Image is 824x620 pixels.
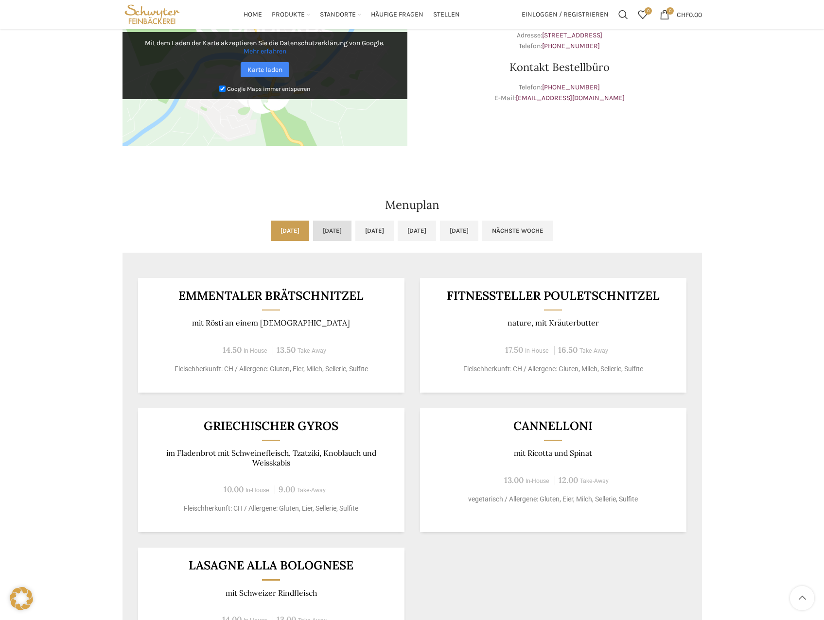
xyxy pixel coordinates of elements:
[432,290,674,302] h3: Fitnessteller Pouletschnitzel
[432,448,674,458] p: mit Ricotta und Spinat
[645,7,652,15] span: 0
[440,221,478,241] a: [DATE]
[504,475,524,485] span: 13.00
[482,221,553,241] a: Nächste Woche
[241,62,289,77] a: Karte laden
[279,484,295,495] span: 9.00
[505,344,523,355] span: 17.50
[677,10,702,18] bdi: 0.00
[227,85,310,92] small: Google Maps immer entsperren
[123,10,182,18] a: Site logo
[790,586,814,610] a: Scroll to top button
[129,39,401,55] p: Mit dem Laden der Karte akzeptieren Sie die Datenschutzerklärung von Google.
[150,364,392,374] p: Fleischherkunft: CH / Allergene: Gluten, Eier, Milch, Sellerie, Sulfite
[558,344,578,355] span: 16.50
[432,494,674,504] p: vegetarisch / Allergene: Gluten, Eier, Milch, Sellerie, Sulfite
[633,5,652,24] a: 0
[244,47,286,55] a: Mehr erfahren
[244,5,262,24] a: Home
[298,347,326,354] span: Take-Away
[150,503,392,514] p: Fleischherkunft: CH / Allergene: Gluten, Eier, Sellerie, Sulfite
[559,475,578,485] span: 12.00
[525,347,549,354] span: In-House
[432,364,674,374] p: Fleischherkunft: CH / Allergene: Gluten, Milch, Sellerie, Sulfite
[223,344,242,355] span: 14.50
[371,5,423,24] a: Häufige Fragen
[580,478,609,484] span: Take-Away
[150,559,392,571] h3: Lasagne alla Bolognese
[522,11,609,18] span: Einloggen / Registrieren
[371,10,423,19] span: Häufige Fragen
[150,318,392,327] p: mit Rösti an einem [DEMOGRAPHIC_DATA]
[516,94,625,102] a: [EMAIL_ADDRESS][DOMAIN_NAME]
[417,62,702,72] h3: Kontakt Bestellbüro
[655,5,707,24] a: 0 CHF0.00
[355,221,394,241] a: [DATE]
[542,83,600,91] a: [PHONE_NUMBER]
[579,347,608,354] span: Take-Away
[150,290,392,302] h3: EMMENTALER BRÄTSCHNITZEL
[417,30,702,52] p: Adresse: Telefon:
[320,5,361,24] a: Standorte
[244,347,267,354] span: In-House
[417,82,702,104] p: Telefon: E-Mail:
[219,86,226,92] input: Google Maps immer entsperren
[666,7,674,15] span: 0
[150,448,392,467] p: im Fladenbrot mit Schweinefleisch, Tzatziki, Knoblauch und Weisskabis
[432,318,674,327] p: nature, mit Kräuterbutter
[150,588,392,598] p: mit Schweizer Rindfleisch
[542,31,602,39] a: [STREET_ADDRESS]
[150,420,392,432] h3: Griechischer Gyros
[542,42,600,50] a: [PHONE_NUMBER]
[245,487,269,494] span: In-House
[614,5,633,24] a: Suchen
[277,344,296,355] span: 13.50
[432,420,674,432] h3: Cannelloni
[123,199,702,211] h2: Menuplan
[526,478,549,484] span: In-House
[677,10,689,18] span: CHF
[633,5,652,24] div: Meine Wunschliste
[313,221,351,241] a: [DATE]
[244,10,262,19] span: Home
[272,10,305,19] span: Produkte
[398,221,436,241] a: [DATE]
[272,5,310,24] a: Produkte
[187,5,516,24] div: Main navigation
[297,487,326,494] span: Take-Away
[433,5,460,24] a: Stellen
[224,484,244,495] span: 10.00
[433,10,460,19] span: Stellen
[517,5,614,24] a: Einloggen / Registrieren
[271,221,309,241] a: [DATE]
[320,10,356,19] span: Standorte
